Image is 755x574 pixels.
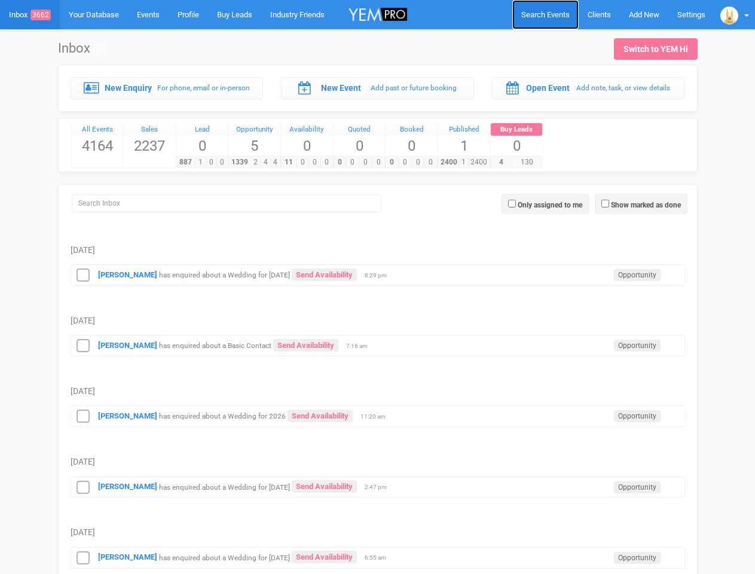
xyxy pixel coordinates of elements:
[71,246,685,255] h5: [DATE]
[438,123,490,136] a: Published
[30,10,51,20] span: 3662
[588,10,611,19] span: Clients
[159,553,290,561] small: has enquired about a Wedding for [DATE]
[105,82,152,94] label: New Enquiry
[159,271,290,279] small: has enquired about a Wedding for [DATE]
[614,38,698,60] a: Switch to YEM Hi
[98,341,157,350] a: [PERSON_NAME]
[491,123,543,136] a: Buy Leads
[270,157,280,168] span: 4
[576,84,670,92] small: Add note, task, or view details
[71,387,685,396] h5: [DATE]
[398,157,412,168] span: 0
[206,157,217,168] span: 0
[346,157,359,168] span: 0
[614,410,661,422] span: Opportunity
[176,123,228,136] a: Lead
[292,551,357,563] a: Send Availability
[308,157,321,168] span: 0
[623,43,688,55] div: Switch to YEM Hi
[372,157,386,168] span: 0
[176,136,228,156] span: 0
[386,136,438,156] span: 0
[288,410,353,422] a: Send Availability
[385,157,399,168] span: 0
[371,84,457,92] small: Add past or future booking
[614,269,661,281] span: Opportunity
[228,123,280,136] a: Opportunity
[195,157,206,168] span: 1
[438,136,490,156] span: 1
[280,157,297,168] span: 11
[365,554,395,562] span: 6:55 am
[365,483,395,491] span: 2:47 pm
[346,342,376,350] span: 7:16 am
[334,136,386,156] span: 0
[411,157,425,168] span: 0
[216,157,228,168] span: 0
[321,82,361,94] label: New Event
[281,136,333,156] span: 0
[260,157,270,168] span: 4
[297,157,309,168] span: 0
[491,136,543,156] span: 0
[176,157,195,168] span: 887
[159,341,271,350] small: has enquired about a Basic Contact
[72,123,124,136] a: All Events
[424,157,438,168] span: 0
[273,339,338,352] a: Send Availability
[159,412,286,420] small: has enquired about a Wedding for 2026
[157,84,250,92] small: For phone, email or in-person
[490,157,512,168] span: 4
[720,7,738,25] img: open-uri20201221-4-1o7uxas
[614,552,661,564] span: Opportunity
[98,411,157,420] a: [PERSON_NAME]
[71,77,264,99] a: New Enquiry For phone, email or in-person
[124,136,176,156] span: 2237
[365,271,395,280] span: 8:29 pm
[281,123,333,136] a: Availability
[333,157,347,168] span: 0
[320,157,333,168] span: 0
[526,82,570,94] label: Open Event
[71,457,685,466] h5: [DATE]
[386,123,438,136] a: Booked
[292,480,357,493] a: Send Availability
[614,481,661,493] span: Opportunity
[360,413,390,421] span: 11:20 am
[98,552,157,561] a: [PERSON_NAME]
[468,157,490,168] span: 2400
[71,316,685,325] h5: [DATE]
[124,123,176,136] a: Sales
[72,194,381,212] input: Search Inbox
[611,200,681,210] label: Show marked as done
[629,10,659,19] span: Add New
[459,157,469,168] span: 1
[359,157,372,168] span: 0
[281,77,474,99] a: New Event Add past or future booking
[228,157,250,168] span: 1339
[438,157,460,168] span: 2400
[58,41,104,56] h1: Inbox
[292,268,357,281] a: Send Availability
[334,123,386,136] a: Quoted
[98,270,157,279] a: [PERSON_NAME]
[98,482,157,491] a: [PERSON_NAME]
[521,10,570,19] span: Search Events
[250,157,261,168] span: 2
[518,200,582,210] label: Only assigned to me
